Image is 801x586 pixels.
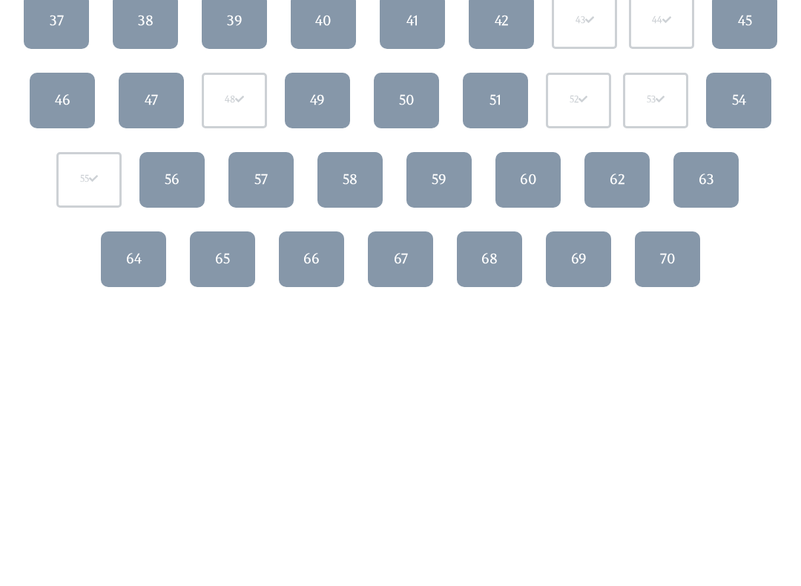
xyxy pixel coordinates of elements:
div: 48 [225,94,244,108]
a: 56 [139,153,205,208]
div: 40 [315,12,332,31]
div: 39 [227,12,243,31]
div: 43 [576,15,594,28]
div: 66 [303,250,320,269]
div: 41 [406,12,418,31]
div: 44 [652,15,671,28]
div: 63 [699,171,714,190]
div: 47 [145,91,158,111]
a: 64 [101,232,166,288]
a: 51 [463,73,528,129]
a: 67 [368,232,433,288]
div: 45 [738,12,752,31]
div: 62 [610,171,625,190]
div: 70 [660,250,676,269]
div: 51 [489,91,501,111]
a: 60 [495,153,561,208]
div: 38 [138,12,154,31]
div: 49 [310,91,325,111]
a: 50 [374,73,439,129]
a: 49 [285,73,350,129]
div: 58 [343,171,357,190]
a: 59 [406,153,472,208]
a: 47 [119,73,184,129]
a: 66 [279,232,344,288]
div: 64 [126,250,142,269]
div: 50 [399,91,415,111]
div: 68 [481,250,498,269]
div: 42 [495,12,509,31]
div: 52 [570,94,587,108]
div: 59 [432,171,446,190]
div: 37 [50,12,64,31]
a: 57 [228,153,294,208]
a: 68 [457,232,522,288]
div: 56 [165,171,179,190]
div: 60 [520,171,537,190]
a: 69 [546,232,611,288]
div: 55 [80,174,98,187]
div: 46 [55,91,70,111]
div: 54 [732,91,746,111]
a: 46 [30,73,95,129]
a: 62 [584,153,650,208]
div: 65 [215,250,230,269]
div: 67 [394,250,408,269]
div: 53 [647,94,665,108]
a: 70 [635,232,700,288]
a: 58 [317,153,383,208]
a: 54 [706,73,771,129]
div: 69 [571,250,587,269]
div: 57 [254,171,268,190]
a: 63 [673,153,739,208]
a: 65 [190,232,255,288]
